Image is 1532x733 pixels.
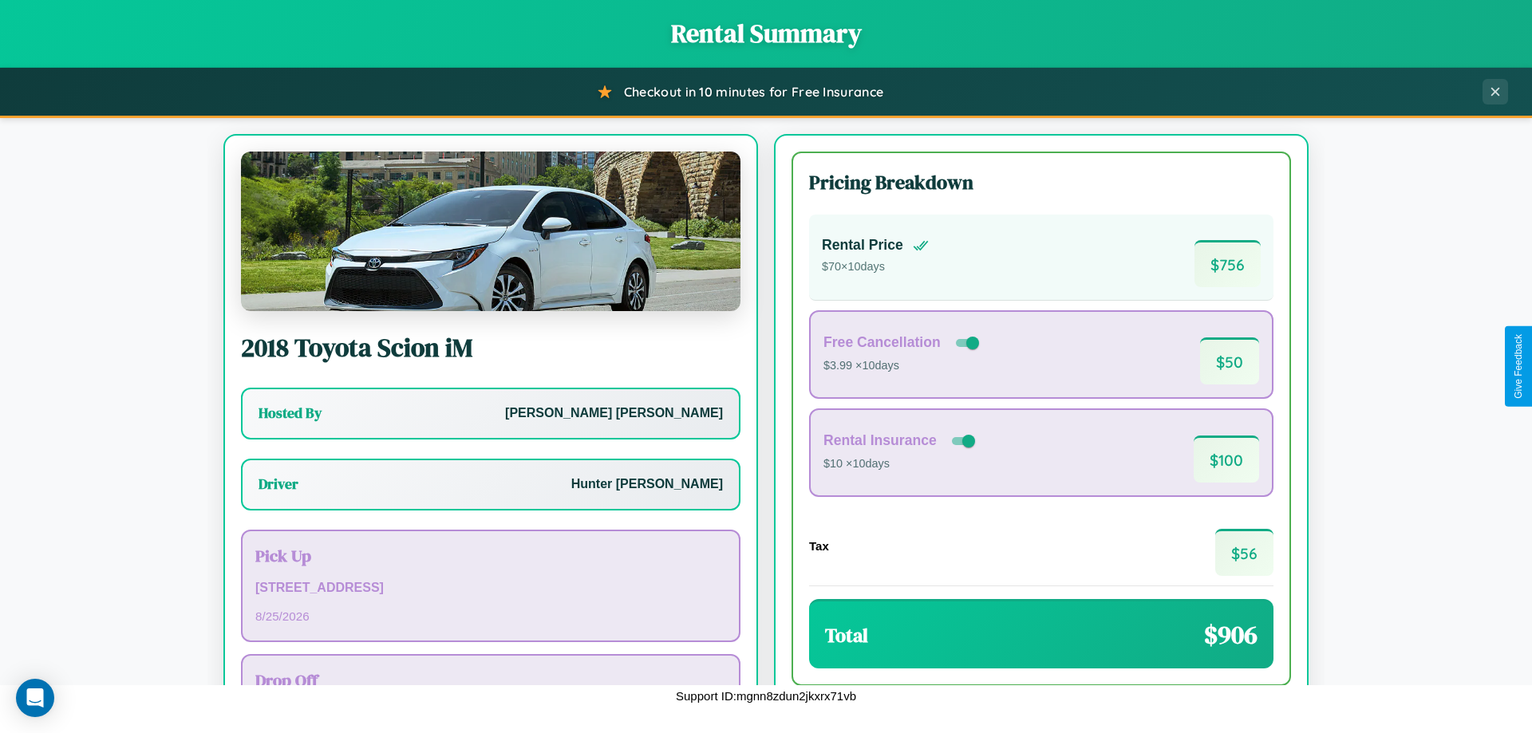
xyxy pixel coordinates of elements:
p: [STREET_ADDRESS] [255,577,726,600]
span: $ 100 [1194,435,1259,483]
p: Hunter [PERSON_NAME] [571,473,723,496]
p: Support ID: mgnn8zdun2jkxrx71vb [676,685,856,707]
h3: Pricing Breakdown [809,169,1273,195]
p: $10 × 10 days [823,454,978,475]
h3: Pick Up [255,544,726,567]
h1: Rental Summary [16,16,1516,51]
h2: 2018 Toyota Scion iM [241,330,740,365]
h3: Drop Off [255,668,726,692]
span: $ 56 [1215,529,1273,576]
h3: Hosted By [259,404,322,423]
div: Open Intercom Messenger [16,679,54,717]
p: [PERSON_NAME] [PERSON_NAME] [505,402,723,425]
span: $ 756 [1194,240,1261,287]
span: Checkout in 10 minutes for Free Insurance [624,84,883,100]
p: $ 70 × 10 days [822,257,929,278]
span: $ 906 [1204,617,1258,652]
p: $3.99 × 10 days [823,356,982,376]
img: Toyota Scion iM [241,152,740,311]
p: 8 / 25 / 2026 [255,605,726,627]
h4: Rental Insurance [823,432,937,449]
h4: Free Cancellation [823,334,941,351]
h4: Tax [809,539,829,553]
div: Give Feedback [1513,334,1524,399]
span: $ 50 [1200,337,1259,384]
h3: Driver [259,475,298,494]
h3: Total [825,622,868,648]
h4: Rental Price [822,237,903,254]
